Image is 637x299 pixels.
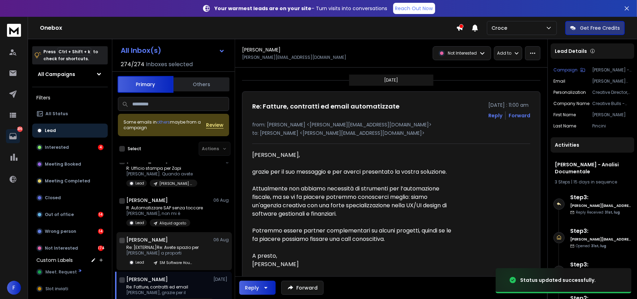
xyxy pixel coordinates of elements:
[45,229,76,234] p: Wrong person
[553,101,589,106] p: Company Name
[605,210,620,215] span: 31st, lug
[32,124,108,138] button: Lead
[252,102,399,111] h1: Re: Fatture, contratti ed email automatizzate
[570,227,631,235] h6: Step 3 :
[40,24,456,32] h1: Onebox
[126,245,199,250] p: Re: [EXTERNAL]Re: Avete spazio per
[45,178,90,184] p: Meeting Completed
[555,161,630,175] h1: [PERSON_NAME] - Analisi Documentale
[126,171,197,177] p: [PERSON_NAME]. Quando avete
[32,208,108,222] button: Out of office14
[7,24,21,37] img: logo
[160,221,186,226] p: Aliquid agosto
[32,107,108,121] button: All Status
[242,46,281,53] h1: [PERSON_NAME]
[57,48,91,56] span: Ctrl + Shift + k
[32,224,108,238] button: Wrong person14
[551,137,634,153] div: Activities
[553,90,586,95] p: Personalization
[553,67,585,73] button: Campaign
[553,67,578,73] p: Campaign
[174,77,229,92] button: Others
[448,50,477,56] p: Not Interested
[206,121,224,128] span: Review
[126,284,210,290] p: Re: Fatture, contratti ed email
[488,102,530,109] p: [DATE] : 11:00 am
[126,250,199,256] p: [PERSON_NAME] a proporti
[592,101,631,106] p: Creative Bulls - Design for finance
[6,129,20,143] a: 206
[213,197,229,203] p: 06 Aug
[32,174,108,188] button: Meeting Completed
[45,286,68,292] span: Slot inviati
[576,210,620,215] p: Reply Received
[115,43,231,57] button: All Inbox(s)
[393,3,435,14] a: Reach Out Now
[123,119,206,131] div: Some emails in maybe from a campaign
[395,5,433,12] p: Reach Out Now
[17,126,23,132] p: 206
[126,166,197,171] p: R: Ufficio stampa per Zapi
[555,48,587,55] p: Lead Details
[32,157,108,171] button: Meeting Booked
[242,55,346,60] p: [PERSON_NAME][EMAIL_ADDRESS][DOMAIN_NAME]
[592,123,631,129] p: Pincini
[7,281,21,295] button: F
[45,145,69,150] p: Interested
[580,25,620,32] p: Get Free Credits
[281,281,324,295] button: Forward
[592,112,631,118] p: [PERSON_NAME]
[215,5,388,12] p: – Turn visits into conversations
[45,269,77,275] span: Meet. Request
[98,245,104,251] div: 174
[509,112,530,119] div: Forward
[553,78,565,84] p: Email
[126,276,168,283] h1: [PERSON_NAME]
[126,211,203,216] p: [PERSON_NAME], non mi è
[160,181,193,186] p: [PERSON_NAME] agosto
[135,181,144,186] p: Lead
[565,21,625,35] button: Get Free Credits
[126,290,210,295] p: [PERSON_NAME], grazie per il
[45,212,74,217] p: Out of office
[135,260,144,265] p: Lead
[576,243,606,249] p: Opened
[32,191,108,205] button: Closed
[553,112,576,118] p: First Name
[570,237,631,242] h6: [PERSON_NAME][EMAIL_ADDRESS][DOMAIN_NAME]
[157,119,170,125] span: others
[45,195,61,201] p: Closed
[36,257,73,264] h3: Custom Labels
[98,145,104,150] div: 4
[160,260,193,265] p: SM Software House & IT
[252,168,456,218] div: grazie per il suo messaggio e per averci presentato la vostra soluzione. Attualmente non abbiamo ...
[45,161,81,167] p: Meeting Booked
[592,78,631,84] p: [PERSON_NAME][EMAIL_ADDRESS][DOMAIN_NAME]
[245,284,259,291] div: Reply
[128,146,141,152] label: Select
[45,128,56,133] p: Lead
[38,71,75,78] h1: All Campaigns
[43,48,98,62] p: Press to check for shortcuts.
[135,220,144,225] p: Lead
[45,245,78,251] p: Not Interested
[213,237,229,243] p: 06 Aug
[215,5,312,12] strong: Your warmest leads are on your site
[555,179,570,185] span: 3 Steps
[491,25,510,32] p: Croce
[121,60,144,69] span: 274 / 274
[592,67,631,73] p: [PERSON_NAME] - Analisi Documentale
[520,277,596,284] div: Status updated successfully.
[213,277,229,282] p: [DATE]
[45,111,68,117] p: All Status
[98,212,104,217] div: 14
[252,130,530,137] p: to: [PERSON_NAME] <[PERSON_NAME][EMAIL_ADDRESS][DOMAIN_NAME]>
[98,229,104,234] div: 14
[570,193,631,202] h6: Step 3 :
[591,243,606,249] span: 31st, lug
[126,205,203,211] p: R: Automatizzare SAP senza toccare
[570,260,631,269] h6: Step 3 :
[126,197,168,204] h1: [PERSON_NAME]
